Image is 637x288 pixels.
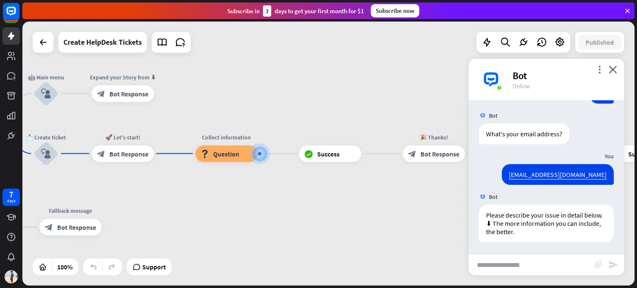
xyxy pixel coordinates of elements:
[489,193,498,201] span: Bot
[41,89,51,99] i: block_user_input
[596,65,603,73] i: more_vert
[213,150,239,158] span: Question
[479,123,569,144] div: What's your email address?
[371,4,419,17] div: Subscribe now
[513,69,614,82] div: Bot
[605,152,614,160] span: You
[85,133,160,141] div: 🚀 Let's start!
[489,112,498,119] span: Bot
[479,205,614,242] div: Please describe your issue in detail below. ⬇ The more information you can include, the better.
[263,5,271,17] div: 3
[578,35,621,50] button: Published
[227,5,364,17] div: Subscribe in days to get your first month for $1
[41,149,51,159] i: block_user_input
[97,150,105,158] i: block_bot_response
[9,191,13,198] div: 7
[2,189,20,206] a: 7 days
[63,32,142,53] div: Create HelpDesk Tickets
[609,65,617,73] i: close
[608,260,618,270] i: send
[33,206,108,215] div: Fallback message
[21,133,71,141] div: 📩 Create ticket
[408,150,416,158] i: block_bot_response
[594,260,603,269] i: block_attachment
[189,133,264,141] div: Collect information
[421,150,460,158] span: Bot Response
[201,150,209,158] i: block_question
[7,198,15,204] div: days
[7,3,32,28] button: Open LiveChat chat widget
[142,260,166,273] span: Support
[396,133,471,141] div: 🎉 Thanks!
[85,73,160,81] div: Expand your Story from ⬇
[57,223,96,231] span: Bot Response
[21,73,71,81] div: 🤖 Main menu
[304,150,313,158] i: block_success
[45,223,53,231] i: block_bot_response
[109,90,148,98] span: Bot Response
[509,170,607,179] a: [EMAIL_ADDRESS][DOMAIN_NAME]
[513,82,614,90] div: Online
[97,90,105,98] i: block_bot_response
[317,150,340,158] span: Success
[55,260,75,273] div: 100%
[109,150,148,158] span: Bot Response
